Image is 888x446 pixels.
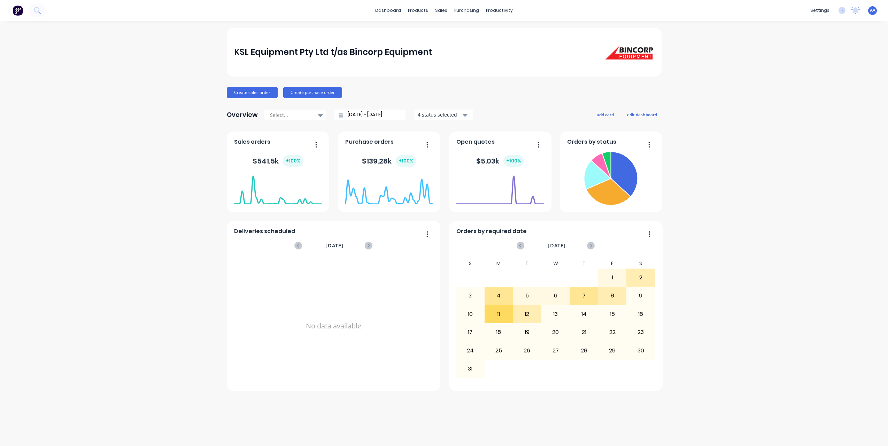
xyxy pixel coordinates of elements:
[542,324,570,341] div: 20
[476,155,524,167] div: $ 5.03k
[283,87,342,98] button: Create purchase order
[451,5,482,16] div: purchasing
[362,155,416,167] div: $ 139.28k
[456,287,484,304] div: 3
[485,324,513,341] div: 18
[456,324,484,341] div: 17
[456,360,484,377] div: 31
[570,305,598,323] div: 14
[404,5,432,16] div: products
[599,269,626,286] div: 1
[598,258,627,269] div: F
[482,5,516,16] div: productivity
[253,155,303,167] div: $ 541.5k
[623,110,662,119] button: edit dashboard
[541,258,570,269] div: W
[627,269,655,286] div: 2
[456,227,527,236] span: Orders by required date
[13,5,23,16] img: Factory
[234,227,295,236] span: Deliveries scheduled
[234,138,270,146] span: Sales orders
[627,324,655,341] div: 23
[570,258,598,269] div: T
[570,342,598,359] div: 28
[234,45,432,59] div: KSL Equipment Pty Ltd t/as Bincorp Equipment
[567,138,616,146] span: Orders by status
[227,87,278,98] button: Create sales order
[485,305,513,323] div: 11
[870,7,875,14] span: AA
[456,305,484,323] div: 10
[542,342,570,359] div: 27
[325,242,343,249] span: [DATE]
[418,111,462,118] div: 4 status selected
[807,5,833,16] div: settings
[283,155,303,167] div: + 100 %
[627,287,655,304] div: 9
[627,342,655,359] div: 30
[513,342,541,359] div: 26
[485,258,513,269] div: M
[234,258,433,393] div: No data available
[485,342,513,359] div: 25
[627,305,655,323] div: 16
[542,287,570,304] div: 6
[414,110,473,120] button: 4 status selected
[432,5,451,16] div: sales
[570,324,598,341] div: 21
[456,342,484,359] div: 24
[599,305,626,323] div: 15
[485,287,513,304] div: 4
[503,155,524,167] div: + 100 %
[345,138,394,146] span: Purchase orders
[592,110,618,119] button: add card
[570,287,598,304] div: 7
[548,242,566,249] span: [DATE]
[513,287,541,304] div: 5
[605,45,654,60] img: KSL Equipment Pty Ltd t/as Bincorp Equipment
[626,258,655,269] div: S
[396,155,416,167] div: + 100 %
[227,108,258,122] div: Overview
[599,324,626,341] div: 22
[456,138,495,146] span: Open quotes
[599,287,626,304] div: 8
[599,342,626,359] div: 29
[513,258,541,269] div: T
[513,305,541,323] div: 12
[456,258,485,269] div: S
[542,305,570,323] div: 13
[372,5,404,16] a: dashboard
[513,324,541,341] div: 19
